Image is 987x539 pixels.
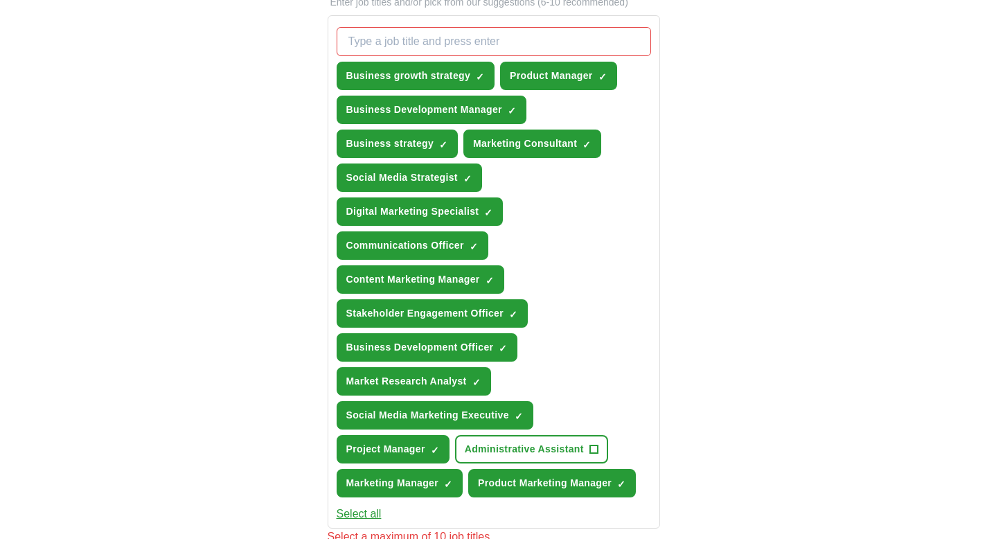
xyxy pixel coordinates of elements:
[500,62,617,90] button: Product Manager✓
[346,69,471,83] span: Business growth strategy
[337,197,504,226] button: Digital Marketing Specialist✓
[337,231,488,260] button: Communications Officer✓
[337,367,491,396] button: Market Research Analyst✓
[509,309,517,320] span: ✓
[515,411,523,422] span: ✓
[346,272,480,287] span: Content Marketing Manager
[598,71,607,82] span: ✓
[465,442,584,457] span: Administrative Assistant
[510,69,593,83] span: Product Manager
[473,136,577,151] span: Marketing Consultant
[346,170,458,185] span: Social Media Strategist
[337,130,459,158] button: Business strategy✓
[583,139,591,150] span: ✓
[337,333,518,362] button: Business Development Officer✓
[346,408,509,423] span: Social Media Marketing Executive
[463,130,601,158] button: Marketing Consultant✓
[346,340,494,355] span: Business Development Officer
[476,71,484,82] span: ✓
[346,374,467,389] span: Market Research Analyst
[468,469,636,497] button: Product Marketing Manager✓
[337,435,450,463] button: Project Manager✓
[337,299,528,328] button: Stakeholder Engagement Officer✓
[455,435,608,463] button: Administrative Assistant
[508,105,516,116] span: ✓
[463,173,472,184] span: ✓
[346,442,425,457] span: Project Manager
[486,275,494,286] span: ✓
[499,343,507,354] span: ✓
[337,96,526,124] button: Business Development Manager✓
[337,164,482,192] button: Social Media Strategist✓
[337,27,651,56] input: Type a job title and press enter
[346,103,502,117] span: Business Development Manager
[472,377,481,388] span: ✓
[470,241,478,252] span: ✓
[444,479,452,490] span: ✓
[337,265,504,294] button: Content Marketing Manager✓
[484,207,492,218] span: ✓
[346,306,504,321] span: Stakeholder Engagement Officer
[337,506,382,522] button: Select all
[346,238,464,253] span: Communications Officer
[346,136,434,151] span: Business strategy
[346,204,479,219] span: Digital Marketing Specialist
[617,479,625,490] span: ✓
[337,469,463,497] button: Marketing Manager✓
[346,476,439,491] span: Marketing Manager
[337,401,533,430] button: Social Media Marketing Executive✓
[439,139,447,150] span: ✓
[431,445,439,456] span: ✓
[478,476,612,491] span: Product Marketing Manager
[337,62,495,90] button: Business growth strategy✓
